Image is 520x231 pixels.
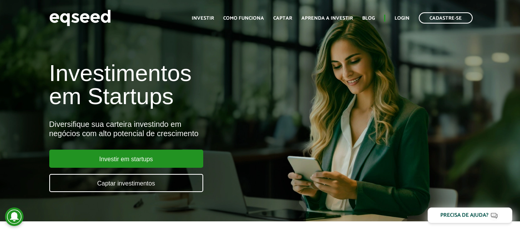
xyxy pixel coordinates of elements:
a: Investir em startups [49,150,203,168]
a: Captar investimentos [49,174,203,192]
a: Investir [192,16,214,21]
a: Captar [273,16,292,21]
a: Blog [362,16,375,21]
a: Aprenda a investir [301,16,353,21]
a: Cadastre-se [419,12,473,24]
a: Login [395,16,410,21]
h1: Investimentos em Startups [49,62,298,108]
img: EqSeed [49,8,111,28]
a: Como funciona [223,16,264,21]
div: Diversifique sua carteira investindo em negócios com alto potencial de crescimento [49,120,298,138]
